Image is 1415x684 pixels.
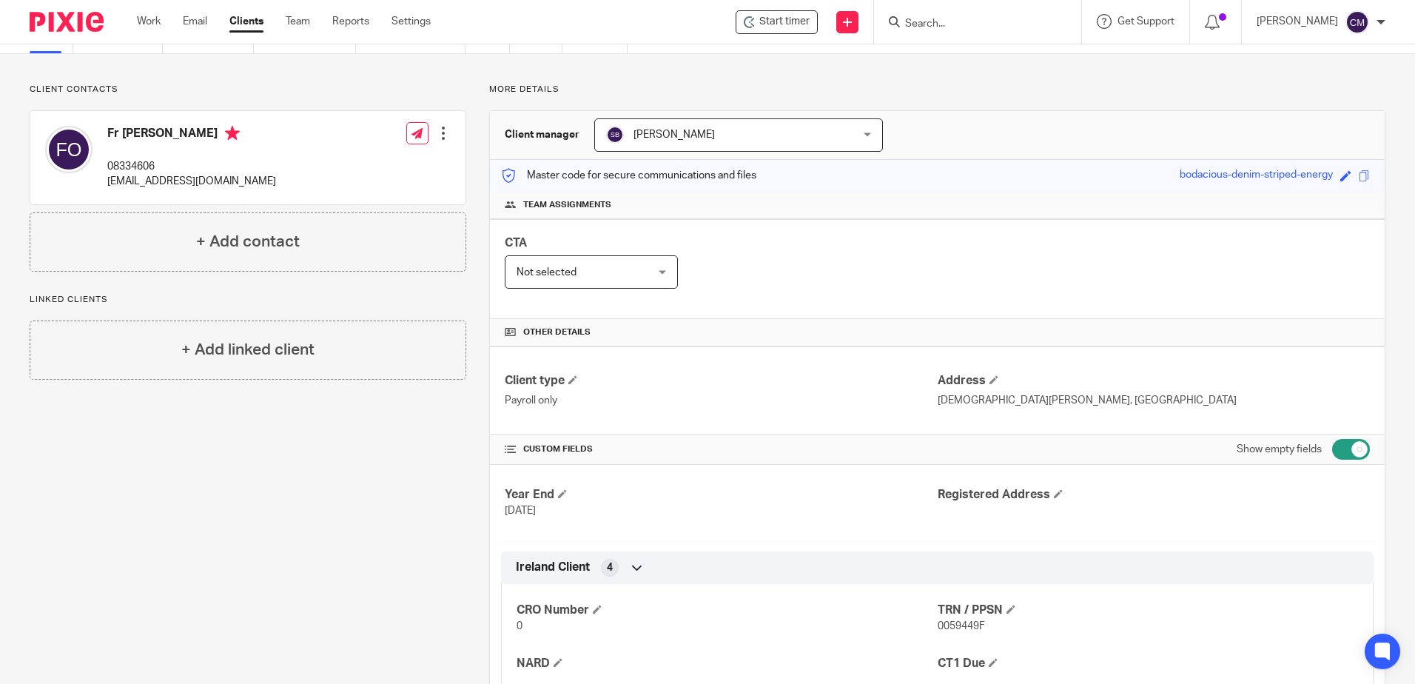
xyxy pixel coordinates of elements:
[938,656,1358,671] h4: CT1 Due
[505,127,579,142] h3: Client manager
[505,237,527,249] span: CTA
[505,443,937,455] h4: CUSTOM FIELDS
[1180,167,1333,184] div: bodacious-denim-striped-energy
[938,393,1370,408] p: [DEMOGRAPHIC_DATA][PERSON_NAME], [GEOGRAPHIC_DATA]
[633,130,715,140] span: [PERSON_NAME]
[505,506,536,516] span: [DATE]
[183,14,207,29] a: Email
[904,18,1037,31] input: Search
[1257,14,1338,29] p: [PERSON_NAME]
[225,126,240,141] i: Primary
[517,603,937,618] h4: CRO Number
[505,393,937,408] p: Payroll only
[181,338,315,361] h4: + Add linked client
[1237,442,1322,457] label: Show empty fields
[30,294,466,306] p: Linked clients
[938,373,1370,389] h4: Address
[516,560,590,575] span: Ireland Client
[505,373,937,389] h4: Client type
[229,14,263,29] a: Clients
[523,326,591,338] span: Other details
[606,126,624,144] img: svg%3E
[517,267,577,278] span: Not selected
[736,10,818,34] div: Parish of St John The Baptist
[489,84,1385,95] p: More details
[286,14,310,29] a: Team
[938,603,1358,618] h4: TRN / PPSN
[332,14,369,29] a: Reports
[137,14,161,29] a: Work
[517,656,937,671] h4: NARD
[501,168,756,183] p: Master code for secure communications and files
[523,199,611,211] span: Team assignments
[107,126,276,144] h4: Fr [PERSON_NAME]
[45,126,93,173] img: svg%3E
[938,621,985,631] span: 0059449F
[107,159,276,174] p: 08334606
[196,230,300,253] h4: + Add contact
[107,174,276,189] p: [EMAIL_ADDRESS][DOMAIN_NAME]
[505,487,937,503] h4: Year End
[759,14,810,30] span: Start timer
[607,560,613,575] span: 4
[938,487,1370,503] h4: Registered Address
[1117,16,1174,27] span: Get Support
[517,621,522,631] span: 0
[30,84,466,95] p: Client contacts
[1345,10,1369,34] img: svg%3E
[30,12,104,32] img: Pixie
[391,14,431,29] a: Settings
